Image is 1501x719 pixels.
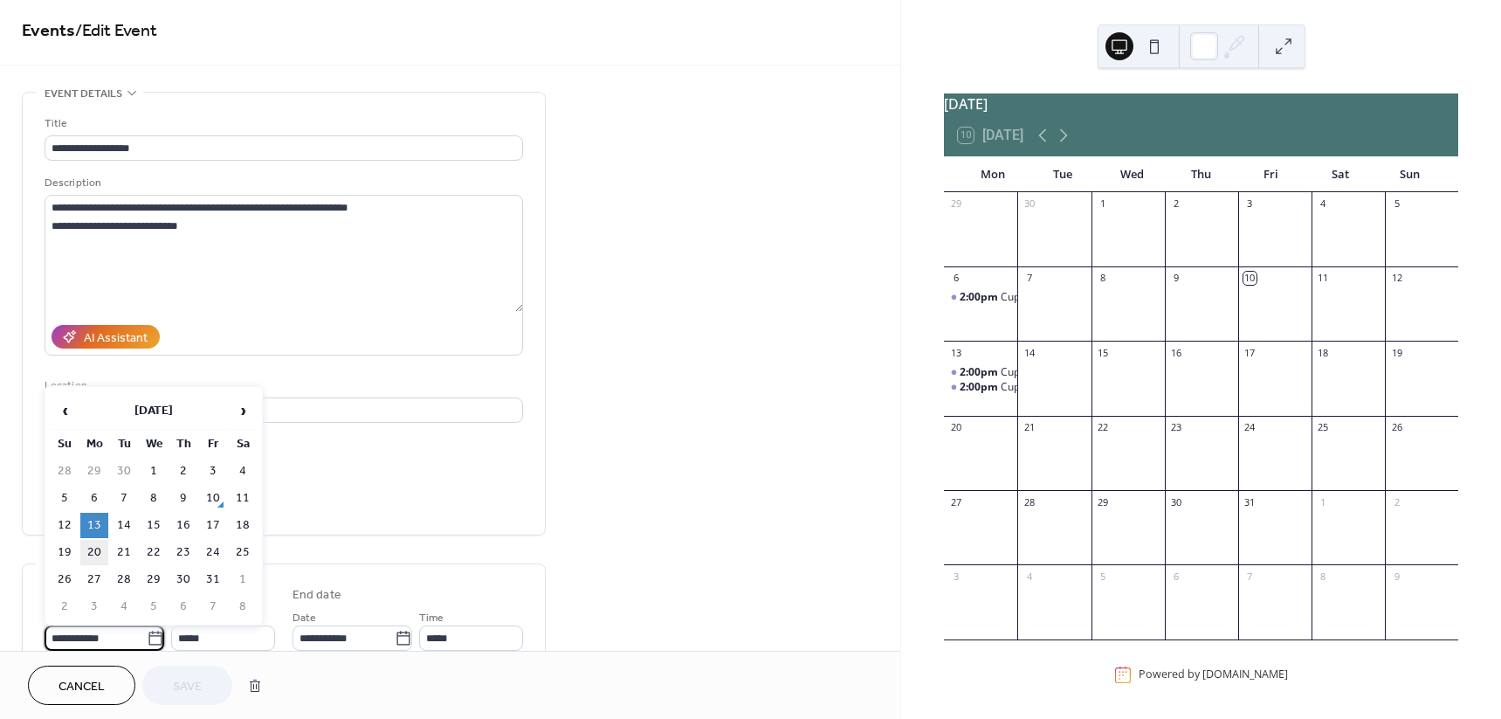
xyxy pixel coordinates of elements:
[140,594,168,619] td: 5
[110,594,138,619] td: 4
[110,459,138,484] td: 30
[140,513,168,538] td: 15
[110,432,138,457] th: Tu
[949,495,962,508] div: 27
[45,377,520,395] div: Location
[944,290,1017,305] div: Cuppa and Catch up
[1170,346,1183,359] div: 16
[80,486,108,511] td: 6
[960,380,1001,395] span: 2:00pm
[51,486,79,511] td: 5
[199,486,227,511] td: 10
[1243,197,1257,211] div: 3
[229,567,257,592] td: 1
[230,393,256,428] span: ›
[1317,197,1330,211] div: 4
[199,432,227,457] th: Fr
[1390,346,1403,359] div: 19
[51,513,79,538] td: 12
[199,594,227,619] td: 7
[949,421,962,434] div: 20
[45,174,520,192] div: Description
[949,272,962,285] div: 6
[52,393,78,428] span: ‹
[419,609,444,627] span: Time
[1390,495,1403,508] div: 2
[169,567,197,592] td: 30
[1390,272,1403,285] div: 12
[1001,290,1098,305] div: Cuppa and Catch up
[140,459,168,484] td: 1
[949,346,962,359] div: 13
[110,486,138,511] td: 7
[75,14,157,48] span: / Edit Event
[1097,272,1110,285] div: 8
[84,329,148,348] div: AI Assistant
[1170,495,1183,508] div: 30
[1022,272,1036,285] div: 7
[51,540,79,565] td: 19
[958,157,1028,192] div: Mon
[1097,197,1110,211] div: 1
[169,513,197,538] td: 16
[1243,272,1257,285] div: 10
[199,459,227,484] td: 3
[229,486,257,511] td: 11
[1317,570,1330,583] div: 8
[80,513,108,538] td: 13
[1170,197,1183,211] div: 2
[51,459,79,484] td: 28
[944,380,1017,395] div: Cuppa and Catch up
[1022,570,1036,583] div: 4
[59,678,105,696] span: Cancel
[1022,346,1036,359] div: 14
[1001,380,1098,395] div: Cuppa and Catch up
[1022,197,1036,211] div: 30
[110,567,138,592] td: 28
[1317,421,1330,434] div: 25
[944,93,1458,114] div: [DATE]
[949,570,962,583] div: 3
[1317,495,1330,508] div: 1
[229,594,257,619] td: 8
[1022,421,1036,434] div: 21
[1097,495,1110,508] div: 29
[1139,667,1288,682] div: Powered by
[28,666,135,705] button: Cancel
[1170,272,1183,285] div: 9
[140,486,168,511] td: 8
[169,594,197,619] td: 6
[1097,421,1110,434] div: 22
[80,594,108,619] td: 3
[1202,667,1288,682] a: [DOMAIN_NAME]
[1170,570,1183,583] div: 6
[45,85,122,103] span: Event details
[169,459,197,484] td: 2
[293,609,316,627] span: Date
[944,365,1017,380] div: Cuppa and Catch up
[1390,421,1403,434] div: 26
[1097,346,1110,359] div: 15
[1001,365,1098,380] div: Cuppa and Catch up
[1167,157,1236,192] div: Thu
[45,114,520,133] div: Title
[22,14,75,48] a: Events
[1243,421,1257,434] div: 24
[1317,346,1330,359] div: 18
[1170,421,1183,434] div: 23
[169,432,197,457] th: Th
[1097,157,1167,192] div: Wed
[110,513,138,538] td: 14
[1390,570,1403,583] div: 9
[199,513,227,538] td: 17
[1243,346,1257,359] div: 17
[1243,495,1257,508] div: 31
[1305,157,1375,192] div: Sat
[110,540,138,565] td: 21
[1022,495,1036,508] div: 28
[199,567,227,592] td: 31
[1390,197,1403,211] div: 5
[229,540,257,565] td: 25
[52,325,160,349] button: AI Assistant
